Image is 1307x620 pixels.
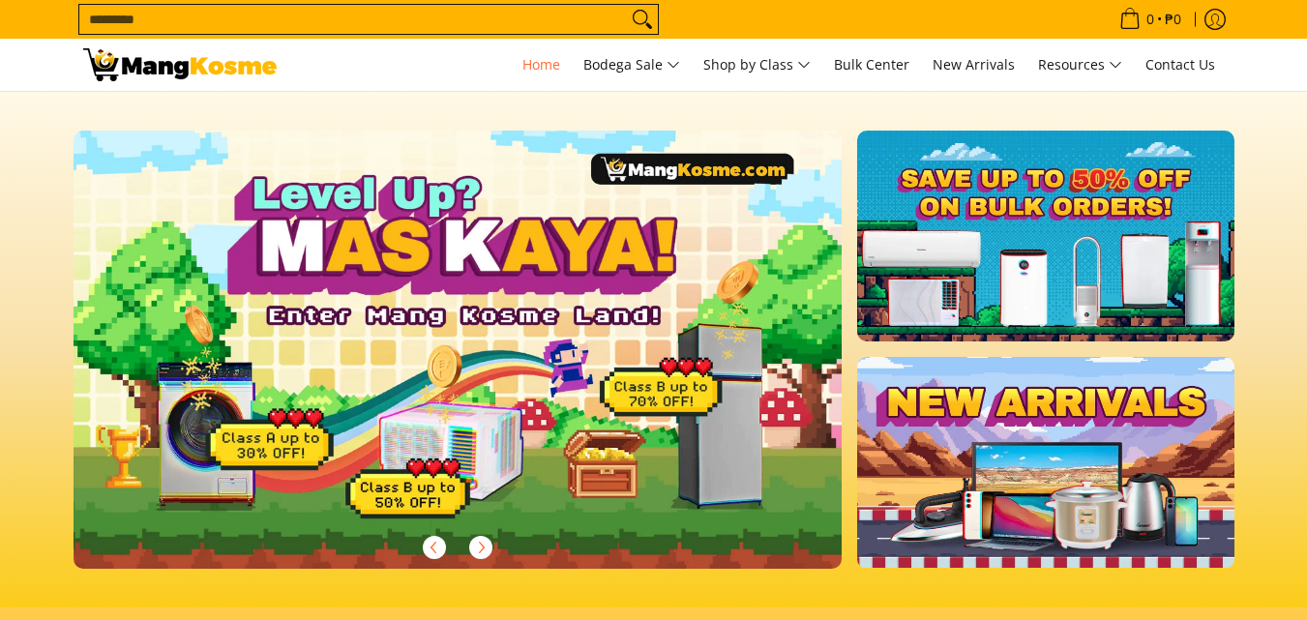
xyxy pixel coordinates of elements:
[413,526,456,569] button: Previous
[1136,39,1225,91] a: Contact Us
[923,39,1025,91] a: New Arrivals
[1145,55,1215,74] span: Contact Us
[1038,53,1122,77] span: Resources
[574,39,690,91] a: Bodega Sale
[1028,39,1132,91] a: Resources
[694,39,820,91] a: Shop by Class
[522,55,560,74] span: Home
[1162,13,1184,26] span: ₱0
[74,131,905,600] a: More
[583,53,680,77] span: Bodega Sale
[513,39,570,91] a: Home
[834,55,909,74] span: Bulk Center
[1114,9,1187,30] span: •
[824,39,919,91] a: Bulk Center
[296,39,1225,91] nav: Main Menu
[933,55,1015,74] span: New Arrivals
[1144,13,1157,26] span: 0
[627,5,658,34] button: Search
[703,53,811,77] span: Shop by Class
[460,526,502,569] button: Next
[83,48,277,81] img: Mang Kosme: Your Home Appliances Warehouse Sale Partner!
